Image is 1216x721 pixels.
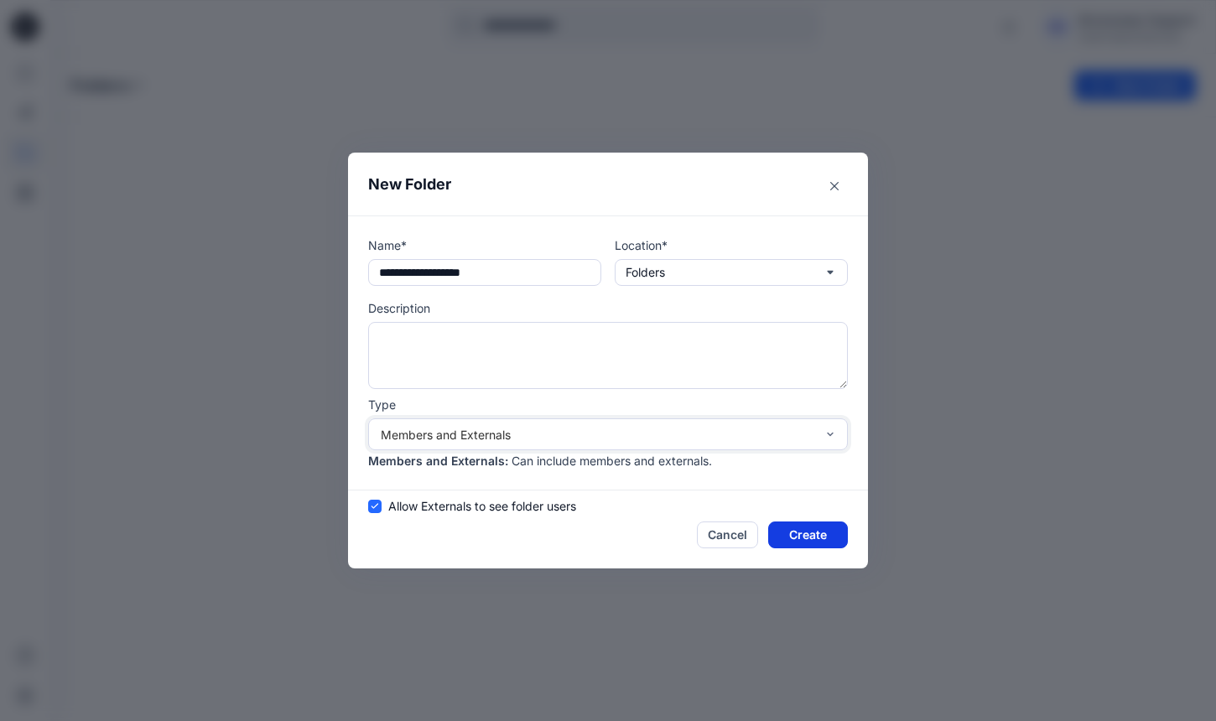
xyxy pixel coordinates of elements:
[615,236,848,254] p: Location*
[626,263,665,282] p: Folders
[368,299,848,317] p: Description
[348,153,868,215] header: New Folder
[388,497,576,515] span: Allow Externals to see folder users
[512,452,712,469] p: Can include members and externals.
[381,426,815,443] div: Members and Externals
[768,521,848,548] button: Create
[821,173,848,200] button: Close
[368,452,508,469] p: Members and Externals :
[368,236,601,254] p: Name*
[615,259,848,286] button: Folders
[368,396,848,413] p: Type
[697,521,758,548] button: Cancel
